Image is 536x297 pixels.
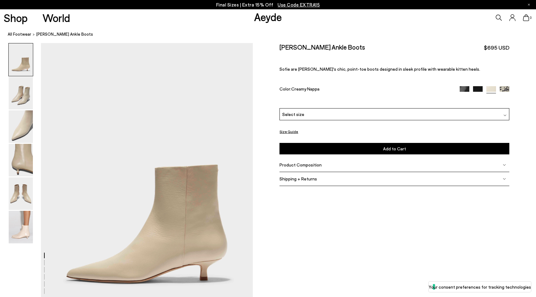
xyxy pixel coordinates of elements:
img: Sofie Leather Ankle Boots - Image 1 [9,43,33,76]
button: Add to Cart [279,143,509,154]
span: Product Composition [279,162,322,167]
span: Select size [282,111,304,117]
span: Sofie are [PERSON_NAME]'s chic, point-toe boots designed in sleek profile with wearable kitten he... [279,66,480,72]
label: Your consent preferences for tracking technologies [429,284,531,290]
a: Shop [4,12,28,23]
span: [PERSON_NAME] Ankle Boots [36,31,93,38]
button: Your consent preferences for tracking technologies [429,281,531,292]
img: svg%3E [503,163,506,166]
button: Size Guide [279,128,298,135]
a: Aeyde [254,10,282,23]
img: Sofie Leather Ankle Boots - Image 3 [9,110,33,143]
p: Final Sizes | Extra 15% Off [216,1,320,9]
img: Sofie Leather Ankle Boots - Image 6 [9,211,33,243]
img: Sofie Leather Ankle Boots - Image 5 [9,177,33,210]
span: Add to Cart [383,146,406,151]
nav: breadcrumb [8,26,536,43]
span: Navigate to /collections/ss25-final-sizes [278,2,320,7]
a: All Footwear [8,31,31,38]
img: svg%3E [503,177,506,180]
h2: [PERSON_NAME] Ankle Boots [279,43,365,51]
img: Sofie Leather Ankle Boots - Image 2 [9,77,33,109]
span: Shipping + Returns [279,176,317,181]
span: Creamy Nappa [291,86,319,91]
span: $695 USD [484,44,509,51]
img: svg%3E [503,114,507,117]
img: Sofie Leather Ankle Boots - Image 4 [9,144,33,176]
a: World [42,12,70,23]
span: 0 [529,16,532,20]
a: 0 [523,14,529,21]
div: Color: [279,86,452,93]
